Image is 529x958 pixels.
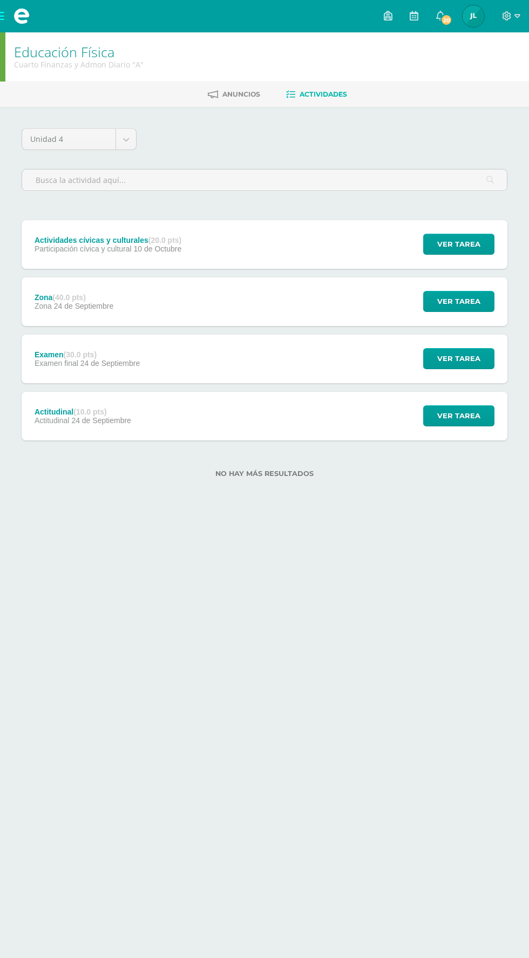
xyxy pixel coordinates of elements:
[54,302,114,310] span: 24 de Septiembre
[423,291,494,312] button: Ver tarea
[423,234,494,255] button: Ver tarea
[35,416,70,425] span: Actitudinal
[437,291,480,311] span: Ver tarea
[14,59,144,70] div: Cuarto Finanzas y Admon Diario 'A'
[35,350,140,359] div: Examen
[463,5,484,27] img: a419fc3700045a567fcaca03794caf78.png
[437,349,480,369] span: Ver tarea
[22,470,507,478] label: No hay más resultados
[35,302,52,310] span: Zona
[222,90,260,98] span: Anuncios
[134,244,182,253] span: 10 de Octubre
[35,236,181,244] div: Actividades cívicas y culturales
[423,405,494,426] button: Ver tarea
[80,359,140,368] span: 24 de Septiembre
[52,293,85,302] strong: (40.0 pts)
[286,86,347,103] a: Actividades
[64,350,97,359] strong: (30.0 pts)
[73,407,106,416] strong: (10.0 pts)
[71,416,131,425] span: 24 de Septiembre
[300,90,347,98] span: Actividades
[208,86,260,103] a: Anuncios
[35,293,113,302] div: Zona
[22,129,136,150] a: Unidad 4
[423,348,494,369] button: Ver tarea
[14,44,144,59] h1: Educación Física
[30,129,107,150] span: Unidad 4
[14,43,114,61] a: Educación Física
[148,236,181,244] strong: (20.0 pts)
[437,406,480,426] span: Ver tarea
[35,244,132,253] span: Participación cívica y cultural
[22,169,507,191] input: Busca la actividad aquí...
[35,407,131,416] div: Actitudinal
[440,14,452,26] span: 20
[437,234,480,254] span: Ver tarea
[35,359,78,368] span: Examen final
